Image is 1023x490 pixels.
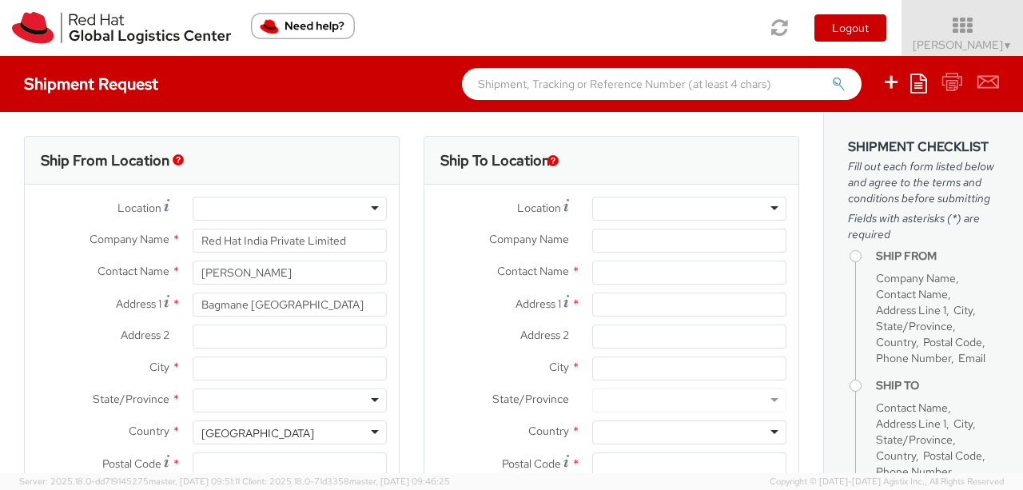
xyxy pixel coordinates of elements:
h4: Ship To [876,380,999,392]
span: Location [117,201,161,215]
button: Need help? [251,13,355,39]
span: Postal Code [502,456,561,471]
span: Client: 2025.18.0-71d3358 [242,476,450,487]
span: Contact Name [497,264,569,278]
span: State/Province [93,392,169,406]
h3: Ship To Location [440,153,550,169]
input: Shipment, Tracking or Reference Number (at least 4 chars) [462,68,862,100]
h4: Shipment Request [24,75,158,93]
span: Company Name [876,271,956,285]
span: Address Line 1 [876,303,946,317]
span: Contact Name [876,287,948,301]
h3: Ship From Location [41,153,169,169]
span: Address 1 [116,297,161,311]
span: Contact Name [876,400,948,415]
span: Server: 2025.18.0-dd719145275 [19,476,240,487]
h3: Shipment Checklist [848,140,999,154]
span: Country [528,424,569,438]
span: Country [876,448,916,463]
span: City [149,360,169,374]
span: Country [129,424,169,438]
span: Phone Number [876,464,951,479]
span: master, [DATE] 09:46:25 [349,476,450,487]
span: State/Province [876,432,953,447]
span: ▼ [1003,39,1013,52]
span: State/Province [492,392,569,406]
img: rh-logistics-00dfa346123c4ec078e1.svg [12,12,231,44]
span: Phone Number [876,351,951,365]
h4: Ship From [876,250,999,262]
span: Address 2 [520,328,569,342]
span: Postal Code [923,335,982,349]
button: Logout [814,14,886,42]
span: City [549,360,569,374]
span: Country [876,335,916,349]
span: State/Province [876,319,953,333]
div: [GEOGRAPHIC_DATA] [201,425,314,441]
span: Contact Name [98,264,169,278]
span: Fields with asterisks (*) are required [848,210,999,242]
span: Postal Code [923,448,982,463]
span: Copyright © [DATE]-[DATE] Agistix Inc., All Rights Reserved [770,476,1004,488]
span: Company Name [489,232,569,246]
span: City [953,416,973,431]
span: Fill out each form listed below and agree to the terms and conditions before submitting [848,158,999,206]
span: master, [DATE] 09:51:11 [149,476,240,487]
span: Location [517,201,561,215]
span: Address 2 [121,328,169,342]
span: Company Name [90,232,169,246]
span: Email [958,351,985,365]
span: City [953,303,973,317]
span: Postal Code [102,456,161,471]
span: Address 1 [515,297,561,311]
span: [PERSON_NAME] [913,38,1013,52]
span: Address Line 1 [876,416,946,431]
